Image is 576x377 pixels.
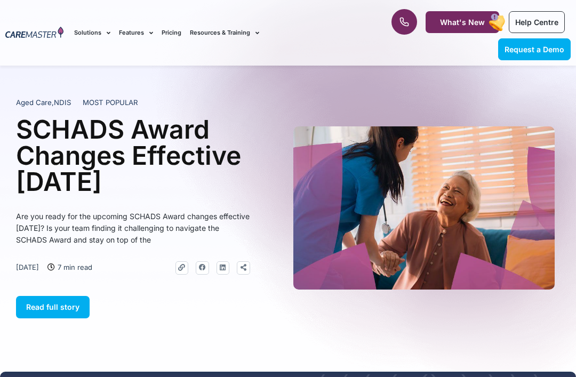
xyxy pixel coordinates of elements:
[426,11,499,33] a: What's New
[515,18,558,27] span: Help Centre
[74,15,367,51] nav: Menu
[509,11,565,33] a: Help Centre
[190,15,259,51] a: Resources & Training
[505,45,564,54] span: Request a Demo
[16,98,52,107] span: Aged Care
[162,15,181,51] a: Pricing
[119,15,153,51] a: Features
[83,98,138,108] span: MOST POPULAR
[16,296,90,318] a: Read full story
[498,38,571,60] a: Request a Demo
[16,98,71,107] span: ,
[74,15,110,51] a: Solutions
[54,98,71,107] span: NDIS
[26,302,79,311] span: Read full story
[440,18,485,27] span: What's New
[293,126,555,290] img: A heartwarming moment where a support worker in a blue uniform, with a stethoscope draped over he...
[16,116,250,195] h1: SCHADS Award Changes Effective [DATE]
[16,211,250,246] p: Are you ready for the upcoming SCHADS Award changes effective [DATE]? Is your team finding it cha...
[16,263,39,271] time: [DATE]
[5,27,63,39] img: CareMaster Logo
[55,261,92,273] span: 7 min read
